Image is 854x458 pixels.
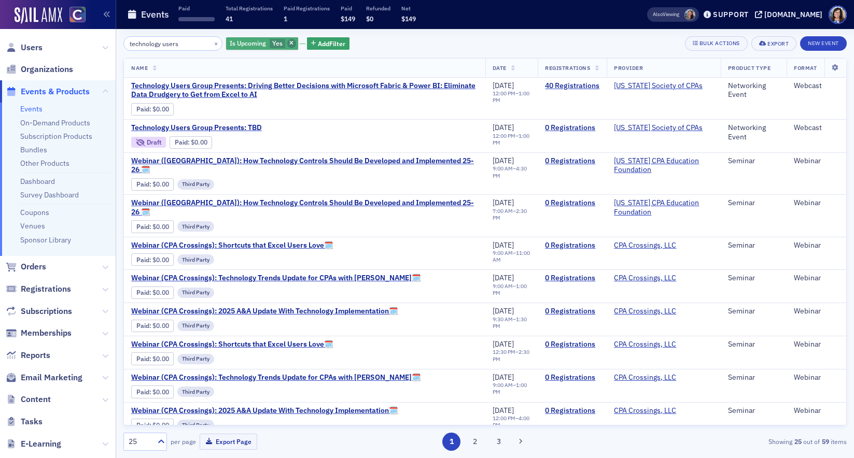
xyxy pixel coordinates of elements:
[614,406,676,416] a: CPA Crossings, LLC
[152,355,169,363] span: $0.00
[728,274,780,283] div: Seminar
[699,40,740,46] div: Bulk Actions
[177,288,214,298] div: Third Party
[493,414,529,428] time: 4:00 PM
[6,42,43,53] a: Users
[131,287,174,299] div: Paid: 0 - $0
[131,340,333,349] a: Webinar (CPA Crossings): Shortcuts that Excel Users Love🗓️
[493,123,514,132] span: [DATE]
[136,421,149,429] a: Paid
[136,355,152,363] span: :
[493,381,527,395] time: 1:00 PM
[152,388,169,396] span: $0.00
[614,274,676,283] a: CPA Crossings, LLC
[792,437,803,446] strong: 25
[614,123,703,133] a: [US_STATE] Society of CPAs
[493,282,513,290] time: 9:00 AM
[794,340,839,349] div: Webinar
[69,7,86,23] img: SailAMX
[442,433,460,451] button: 1
[794,307,839,316] div: Webinar
[20,132,92,141] a: Subscription Products
[131,274,421,283] span: Webinar (CPA Crossings): Technology Trends Update for CPAs with John Higgins🗓️
[493,249,530,263] time: 11:00 AM
[20,118,90,127] a: On-Demand Products
[6,394,51,405] a: Content
[545,274,599,283] a: 0 Registrations
[728,156,780,166] div: Seminar
[21,438,61,450] span: E-Learning
[728,373,780,382] div: Seminar
[493,273,514,282] span: [DATE]
[170,136,212,149] div: Paid: 0 - $0
[493,406,514,415] span: [DATE]
[614,274,679,283] span: CPA Crossings, LLC
[614,307,679,316] span: CPA Crossings, LLC
[794,373,839,382] div: Webinar
[493,133,531,146] div: –
[6,350,50,361] a: Reports
[341,15,355,23] span: $149
[728,123,780,141] div: Networking Event
[493,373,514,382] span: [DATE]
[401,5,416,12] p: Net
[545,198,599,208] a: 0 Registrations
[20,145,47,154] a: Bundles
[6,283,71,295] a: Registrations
[15,7,62,24] a: SailAMX
[131,220,174,233] div: Paid: 0 - $0
[62,7,86,24] a: View Homepage
[131,385,174,398] div: Paid: 0 - $0
[614,198,713,217] a: [US_STATE] CPA Education Foundation
[545,81,599,91] a: 40 Registrations
[152,105,169,113] span: $0.00
[545,64,590,71] span: Registrations
[307,37,349,50] button: AddFilter
[284,5,330,12] p: Paid Registrations
[794,123,839,133] div: Webcast
[493,132,529,146] time: 1:00 PM
[493,90,515,97] time: 12:00 PM
[230,39,266,47] span: Is Upcoming
[764,10,822,19] div: [DOMAIN_NAME]
[136,289,149,296] a: Paid
[614,198,713,217] span: California CPA Education Foundation
[21,283,71,295] span: Registrations
[614,64,643,71] span: Provider
[284,15,287,23] span: 1
[136,180,149,188] a: Paid
[136,105,152,113] span: :
[466,433,484,451] button: 2
[493,348,515,355] time: 12:30 PM
[131,103,174,116] div: Paid: 42 - $0
[226,37,298,50] div: Yes
[200,434,257,450] button: Export Page
[178,17,215,21] span: ‌
[212,38,221,48] button: ×
[131,123,305,133] span: Technology Users Group Presents: TBD
[131,81,478,99] a: Technology Users Group Presents: Driving Better Decisions with Microsoft Fabric & Power BI: Elimi...
[21,261,46,273] span: Orders
[21,306,72,317] span: Subscriptions
[545,406,599,416] a: 0 Registrations
[794,241,839,250] div: Webinar
[493,249,513,256] time: 9:00 AM
[177,321,214,331] div: Third Party
[21,64,73,75] span: Organizations
[21,350,50,361] span: Reports
[152,256,169,264] span: $0.00
[131,419,174,431] div: Paid: 0 - $0
[21,394,51,405] span: Content
[613,437,847,446] div: Showing out of items
[131,198,478,217] span: Webinar (CA): How Technology Controls Should Be Developed and Implemented 25-26 🗓
[20,177,55,186] a: Dashboard
[728,406,780,416] div: Seminar
[131,406,398,416] a: Webinar (CPA Crossings): 2025 A&A Update With Technology Implementation🗓️
[6,438,61,450] a: E-Learning
[20,221,45,231] a: Venues
[493,208,531,221] div: –
[751,36,796,51] button: Export
[21,86,90,97] span: Events & Products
